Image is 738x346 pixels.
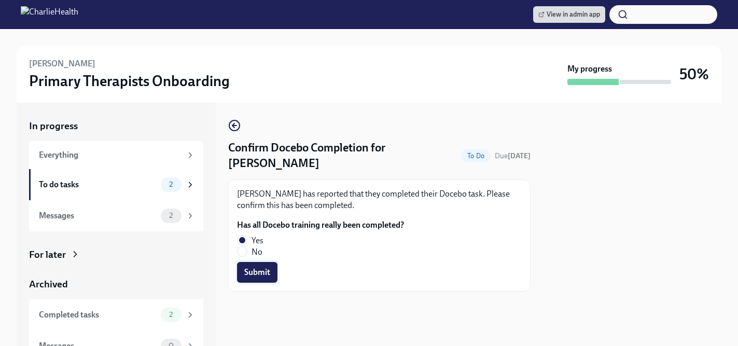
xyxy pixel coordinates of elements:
[495,151,531,161] span: September 8th, 2025 10:00
[29,119,203,133] a: In progress
[163,311,179,319] span: 2
[252,235,263,246] span: Yes
[567,63,612,75] strong: My progress
[39,179,157,190] div: To do tasks
[29,299,203,330] a: Completed tasks2
[29,58,95,70] h6: [PERSON_NAME]
[538,9,600,20] span: View in admin app
[39,309,157,321] div: Completed tasks
[163,181,179,188] span: 2
[29,200,203,231] a: Messages2
[39,149,182,161] div: Everything
[237,188,522,211] p: [PERSON_NAME] has reported that they completed their Docebo task. Please confirm this has been co...
[29,248,66,261] div: For later
[495,151,531,160] span: Due
[237,219,404,231] label: Has all Docebo training really been completed?
[29,248,203,261] a: For later
[237,262,277,283] button: Submit
[39,210,157,222] div: Messages
[679,65,709,84] h3: 50%
[29,169,203,200] a: To do tasks2
[29,72,230,90] h3: Primary Therapists Onboarding
[244,267,270,278] span: Submit
[21,6,78,23] img: CharlieHealth
[508,151,531,160] strong: [DATE]
[228,140,457,171] h4: Confirm Docebo Completion for [PERSON_NAME]
[461,152,491,160] span: To Do
[163,212,179,219] span: 2
[533,6,605,23] a: View in admin app
[29,278,203,291] a: Archived
[29,141,203,169] a: Everything
[252,246,262,258] span: No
